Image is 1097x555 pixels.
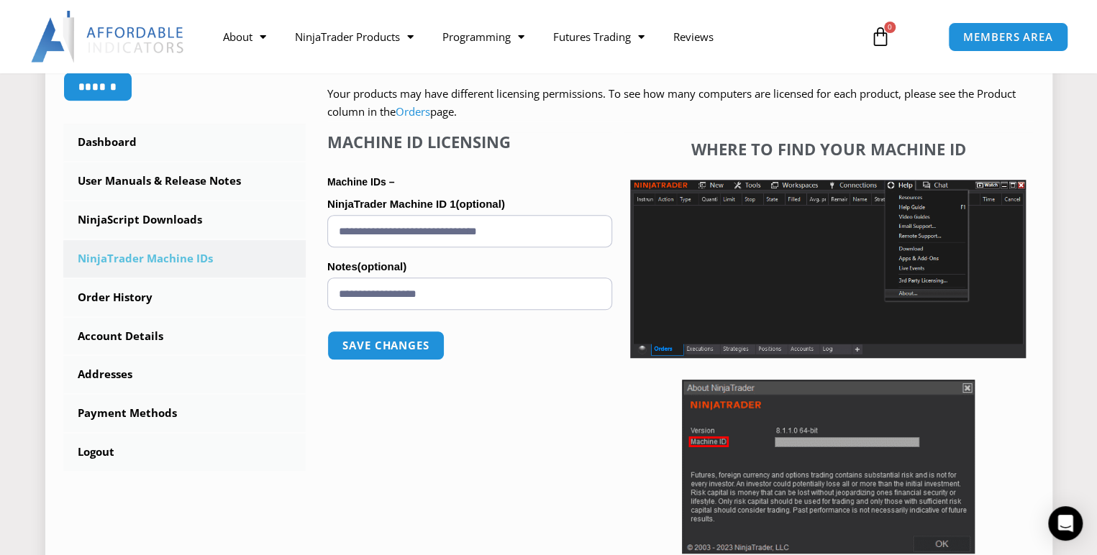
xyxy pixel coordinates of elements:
span: MEMBERS AREA [963,32,1053,42]
button: Save changes [327,331,445,360]
a: User Manuals & Release Notes [63,162,306,200]
span: (optional) [455,198,504,210]
span: (optional) [358,260,406,272]
a: Account Details [63,318,306,355]
label: NinjaTrader Machine ID 1 [327,193,612,215]
a: Addresses [63,356,306,393]
div: Open Intercom Messenger [1048,506,1083,541]
h4: Machine ID Licensing [327,132,612,151]
img: Screenshot 2025-01-17 114931 | Affordable Indicators – NinjaTrader [682,380,975,554]
h4: Where to find your Machine ID [630,139,1026,158]
a: 0 [849,16,912,58]
a: Dashboard [63,124,306,161]
a: NinjaScript Downloads [63,201,306,239]
nav: Menu [209,20,856,53]
span: 0 [884,22,896,33]
a: Order History [63,279,306,316]
a: NinjaTrader Products [281,20,428,53]
a: MEMBERS AREA [948,22,1068,52]
strong: Machine IDs – [327,176,394,188]
a: Payment Methods [63,395,306,432]
img: LogoAI | Affordable Indicators – NinjaTrader [31,11,186,63]
label: Notes [327,256,612,277]
a: NinjaTrader Machine IDs [63,240,306,277]
a: Futures Trading [539,20,659,53]
a: About [209,20,281,53]
nav: Account pages [63,124,306,471]
a: Programming [428,20,539,53]
a: Logout [63,434,306,471]
a: Orders [396,104,430,119]
span: Your products may have different licensing permissions. To see how many computers are licensed fo... [327,86,1016,119]
a: Reviews [659,20,728,53]
img: Screenshot 2025-01-17 1155544 | Affordable Indicators – NinjaTrader [630,180,1026,358]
